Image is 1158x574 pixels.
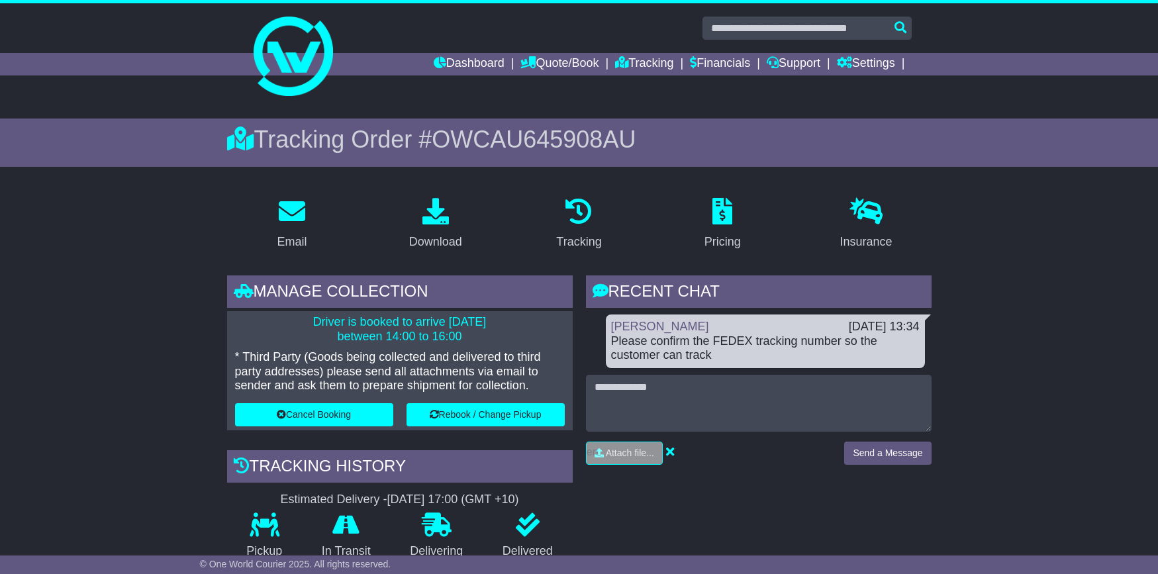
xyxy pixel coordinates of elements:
div: Pricing [704,233,741,251]
a: Financials [690,53,750,75]
a: Support [767,53,820,75]
div: [DATE] 17:00 (GMT +10) [387,493,519,507]
a: Pricing [696,193,749,256]
button: Send a Message [844,442,931,465]
a: Tracking [548,193,610,256]
a: [PERSON_NAME] [611,320,709,333]
p: * Third Party (Goods being collected and delivered to third party addresses) please send all atta... [235,350,565,393]
a: Download [401,193,471,256]
a: Insurance [832,193,901,256]
div: Please confirm the FEDEX tracking number so the customer can track [611,334,920,363]
p: Driver is booked to arrive [DATE] between 14:00 to 16:00 [235,315,565,344]
div: Manage collection [227,275,573,311]
div: Insurance [840,233,893,251]
div: Tracking history [227,450,573,486]
button: Rebook / Change Pickup [407,403,565,426]
div: Tracking [556,233,601,251]
div: Download [409,233,462,251]
p: In Transit [302,544,391,559]
p: Pickup [227,544,303,559]
div: Email [277,233,307,251]
a: Dashboard [434,53,505,75]
span: OWCAU645908AU [432,126,636,153]
a: Settings [837,53,895,75]
span: © One World Courier 2025. All rights reserved. [200,559,391,569]
div: [DATE] 13:34 [849,320,920,334]
p: Delivering [391,544,483,559]
p: Delivered [483,544,573,559]
button: Cancel Booking [235,403,393,426]
div: Estimated Delivery - [227,493,573,507]
a: Tracking [615,53,673,75]
a: Email [268,193,315,256]
div: RECENT CHAT [586,275,932,311]
a: Quote/Book [520,53,599,75]
div: Tracking Order # [227,125,932,154]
